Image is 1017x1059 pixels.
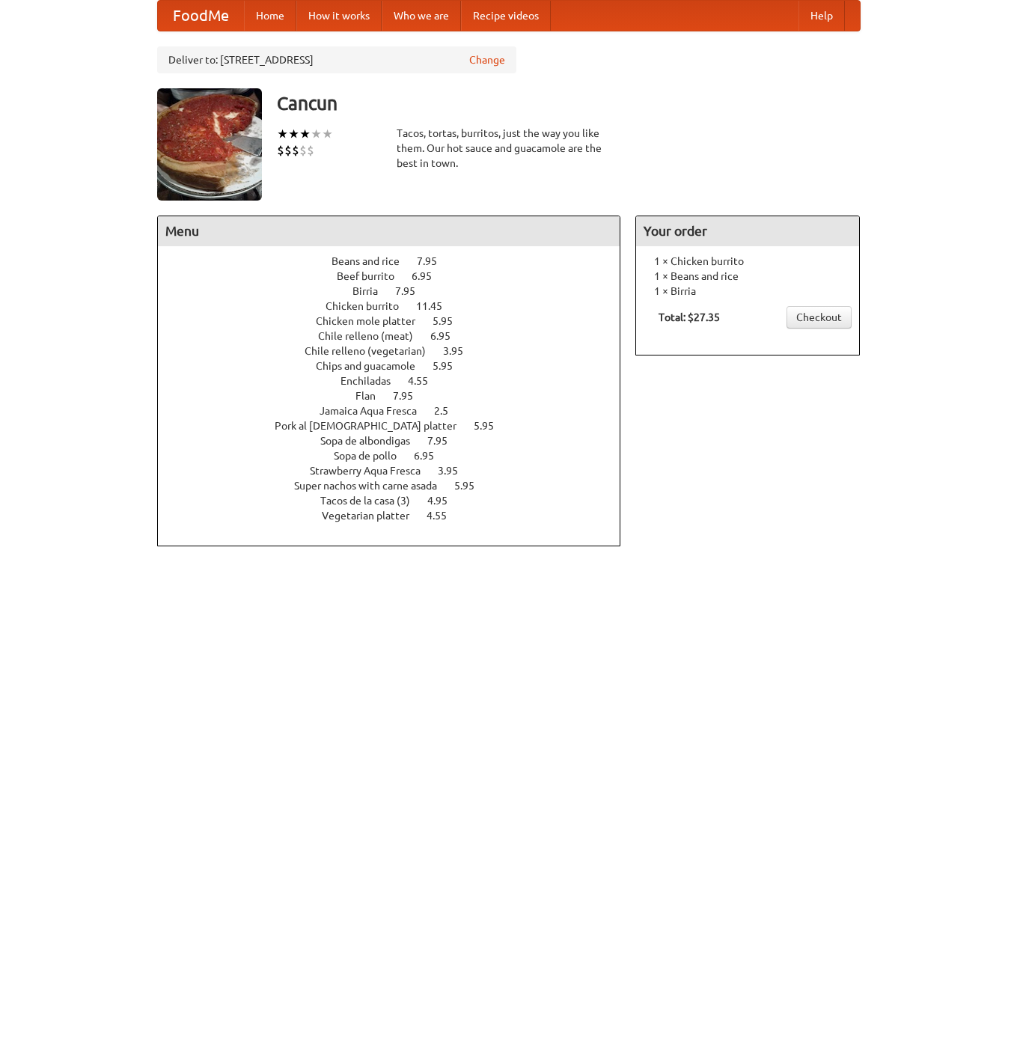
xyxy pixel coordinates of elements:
[414,450,449,462] span: 6.95
[158,1,244,31] a: FoodMe
[292,142,299,159] li: $
[395,285,430,297] span: 7.95
[408,375,443,387] span: 4.55
[320,435,425,447] span: Sopa de albondigas
[644,284,852,299] li: 1 × Birria
[157,88,262,201] img: angular.jpg
[305,345,441,357] span: Chile relleno (vegetarian)
[320,495,425,507] span: Tacos de la casa (3)
[430,330,465,342] span: 6.95
[644,269,852,284] li: 1 × Beans and rice
[305,345,491,357] a: Chile relleno (vegetarian) 3.95
[434,405,463,417] span: 2.5
[340,375,406,387] span: Enchiladas
[244,1,296,31] a: Home
[320,495,475,507] a: Tacos de la casa (3) 4.95
[277,142,284,159] li: $
[427,435,462,447] span: 7.95
[322,510,424,522] span: Vegetarian platter
[311,126,322,142] li: ★
[275,420,522,432] a: Pork al [DEMOGRAPHIC_DATA] platter 5.95
[433,360,468,372] span: 5.95
[284,142,292,159] li: $
[318,330,428,342] span: Chile relleno (meat)
[322,510,474,522] a: Vegetarian platter 4.55
[355,390,391,402] span: Flan
[288,126,299,142] li: ★
[320,405,432,417] span: Jamaica Aqua Fresca
[332,255,465,267] a: Beans and rice 7.95
[644,254,852,269] li: 1 × Chicken burrito
[334,450,412,462] span: Sopa de pollo
[307,142,314,159] li: $
[320,435,475,447] a: Sopa de albondigas 7.95
[277,88,861,118] h3: Cancun
[296,1,382,31] a: How it works
[299,142,307,159] li: $
[316,315,480,327] a: Chicken mole platter 5.95
[352,285,393,297] span: Birria
[412,270,447,282] span: 6.95
[334,450,462,462] a: Sopa de pollo 6.95
[316,315,430,327] span: Chicken mole platter
[397,126,621,171] div: Tacos, tortas, burritos, just the way you like them. Our hot sauce and guacamole are the best in ...
[316,360,480,372] a: Chips and guacamole 5.95
[326,300,470,312] a: Chicken burrito 11.45
[310,465,436,477] span: Strawberry Aqua Fresca
[427,510,462,522] span: 4.55
[299,126,311,142] li: ★
[326,300,414,312] span: Chicken burrito
[294,480,452,492] span: Super nachos with carne asada
[469,52,505,67] a: Change
[416,300,457,312] span: 11.45
[659,311,720,323] b: Total: $27.35
[787,306,852,329] a: Checkout
[320,405,476,417] a: Jamaica Aqua Fresca 2.5
[318,330,478,342] a: Chile relleno (meat) 6.95
[332,255,415,267] span: Beans and rice
[352,285,443,297] a: Birria 7.95
[337,270,409,282] span: Beef burrito
[294,480,502,492] a: Super nachos with carne asada 5.95
[417,255,452,267] span: 7.95
[310,465,486,477] a: Strawberry Aqua Fresca 3.95
[157,46,516,73] div: Deliver to: [STREET_ADDRESS]
[461,1,551,31] a: Recipe videos
[454,480,489,492] span: 5.95
[382,1,461,31] a: Who we are
[340,375,456,387] a: Enchiladas 4.55
[316,360,430,372] span: Chips and guacamole
[474,420,509,432] span: 5.95
[158,216,620,246] h4: Menu
[427,495,462,507] span: 4.95
[393,390,428,402] span: 7.95
[443,345,478,357] span: 3.95
[322,126,333,142] li: ★
[438,465,473,477] span: 3.95
[433,315,468,327] span: 5.95
[277,126,288,142] li: ★
[337,270,459,282] a: Beef burrito 6.95
[636,216,859,246] h4: Your order
[275,420,471,432] span: Pork al [DEMOGRAPHIC_DATA] platter
[798,1,845,31] a: Help
[355,390,441,402] a: Flan 7.95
